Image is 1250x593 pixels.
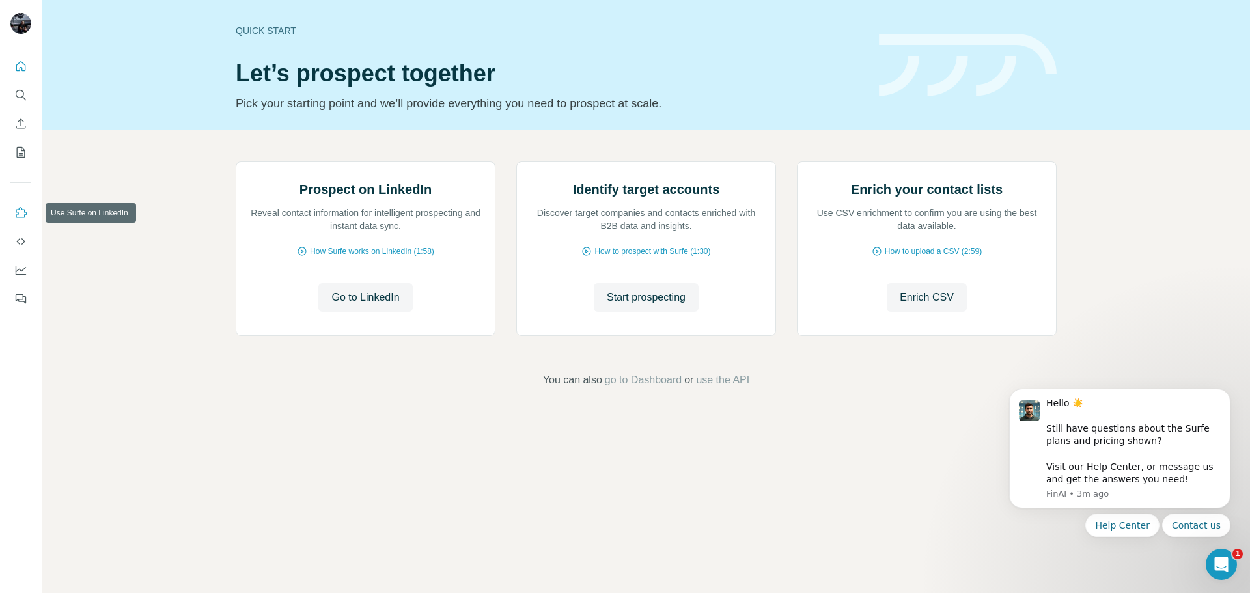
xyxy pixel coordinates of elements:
[696,372,749,388] button: use the API
[607,290,686,305] span: Start prospecting
[885,245,982,257] span: How to upload a CSV (2:59)
[543,372,602,388] span: You can also
[990,346,1250,558] iframe: Intercom notifications message
[10,55,31,78] button: Quick start
[1206,549,1237,580] iframe: Intercom live chat
[530,206,762,232] p: Discover target companies and contacts enriched with B2B data and insights.
[887,283,967,312] button: Enrich CSV
[310,245,434,257] span: How Surfe works on LinkedIn (1:58)
[10,141,31,164] button: My lists
[594,245,710,257] span: How to prospect with Surfe (1:30)
[851,180,1003,199] h2: Enrich your contact lists
[10,83,31,107] button: Search
[10,112,31,135] button: Enrich CSV
[605,372,682,388] button: go to Dashboard
[236,24,863,37] div: Quick start
[10,230,31,253] button: Use Surfe API
[10,201,31,225] button: Use Surfe on LinkedIn
[299,180,432,199] h2: Prospect on LinkedIn
[10,13,31,34] img: Avatar
[236,61,863,87] h1: Let’s prospect together
[236,94,863,113] p: Pick your starting point and we’ll provide everything you need to prospect at scale.
[10,258,31,282] button: Dashboard
[573,180,720,199] h2: Identify target accounts
[1232,549,1243,559] span: 1
[900,290,954,305] span: Enrich CSV
[249,206,482,232] p: Reveal contact information for intelligent prospecting and instant data sync.
[879,34,1057,97] img: banner
[594,283,699,312] button: Start prospecting
[331,290,399,305] span: Go to LinkedIn
[684,372,693,388] span: or
[10,287,31,310] button: Feedback
[318,283,412,312] button: Go to LinkedIn
[811,206,1043,232] p: Use CSV enrichment to confirm you are using the best data available.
